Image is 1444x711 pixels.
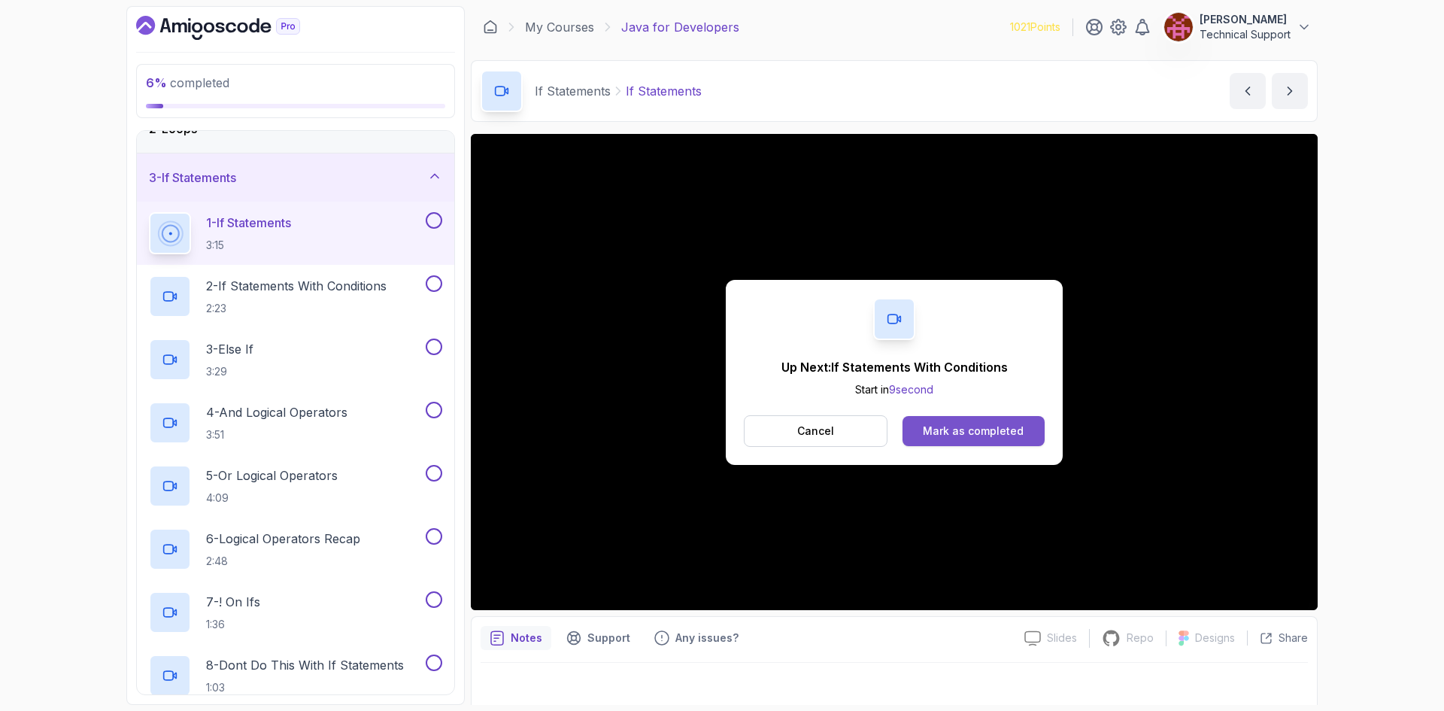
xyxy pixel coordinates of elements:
[206,277,387,295] p: 2 - If Statements With Conditions
[1163,12,1312,42] button: user profile image[PERSON_NAME]Technical Support
[535,82,611,100] p: If Statements
[557,626,639,650] button: Support button
[781,382,1008,397] p: Start in
[1195,630,1235,646] p: Designs
[149,169,236,187] h3: 3 - If Statements
[1010,20,1060,35] p: 1021 Points
[645,626,748,650] button: Feedback button
[206,530,360,548] p: 6 - Logical Operators Recap
[797,424,834,439] p: Cancel
[206,554,360,569] p: 2:48
[1047,630,1077,646] p: Slides
[587,630,630,646] p: Support
[206,680,404,695] p: 1:03
[149,528,442,570] button: 6-Logical Operators Recap2:48
[206,238,291,253] p: 3:15
[1272,73,1308,109] button: next content
[1247,630,1308,646] button: Share
[511,630,542,646] p: Notes
[206,656,404,674] p: 8 - Dont Do This With If Statements
[481,626,551,650] button: notes button
[146,75,167,90] span: 6 %
[149,655,442,697] button: 8-Dont Do This With If Statements1:03
[206,491,338,506] p: 4:09
[1200,27,1291,42] p: Technical Support
[1127,630,1154,646] p: Repo
[626,82,702,100] p: If Statements
[675,630,739,646] p: Any issues?
[902,416,1045,446] button: Mark as completed
[206,617,260,632] p: 1:36
[206,466,338,485] p: 5 - Or Logical Operators
[525,18,594,36] a: My Courses
[149,339,442,381] button: 3-Else If3:29
[206,403,347,421] p: 4 - And Logical Operators
[136,16,335,40] a: Dashboard
[781,358,1008,376] p: Up Next: If Statements With Conditions
[1200,12,1291,27] p: [PERSON_NAME]
[149,465,442,507] button: 5-Or Logical Operators4:09
[206,427,347,442] p: 3:51
[621,18,739,36] p: Java for Developers
[206,593,260,611] p: 7 - ! On Ifs
[149,402,442,444] button: 4-And Logical Operators3:51
[1230,73,1266,109] button: previous content
[471,134,1318,610] iframe: 1 - If Statements
[1164,13,1193,41] img: user profile image
[744,415,887,447] button: Cancel
[149,212,442,254] button: 1-If Statements3:15
[923,424,1024,439] div: Mark as completed
[149,591,442,634] button: 7-! On Ifs1:36
[483,20,498,35] a: Dashboard
[146,75,229,90] span: completed
[889,383,933,396] span: 9 second
[149,275,442,318] button: 2-If Statements With Conditions2:23
[206,214,291,232] p: 1 - If Statements
[206,301,387,316] p: 2:23
[206,340,253,358] p: 3 - Else If
[137,153,454,202] button: 3-If Statements
[206,364,253,379] p: 3:29
[1279,630,1308,646] p: Share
